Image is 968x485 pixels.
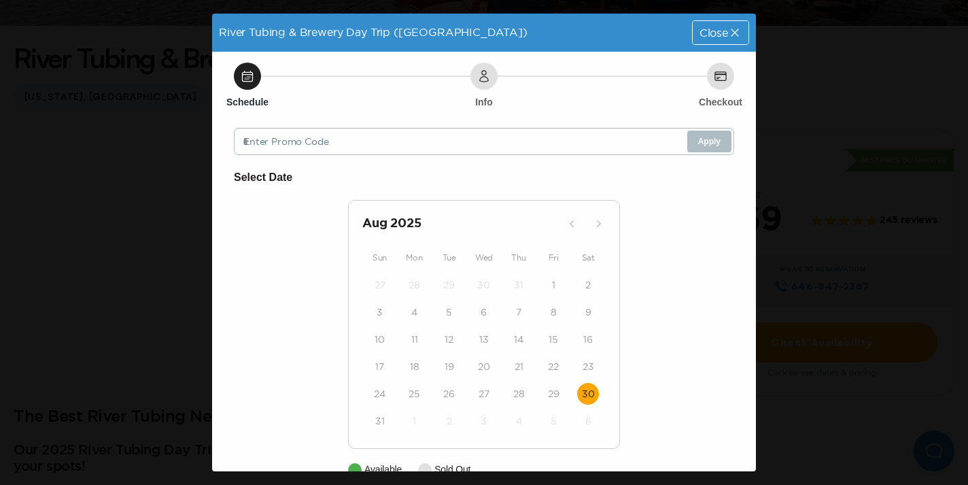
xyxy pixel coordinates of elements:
[542,356,564,378] button: 22
[445,333,453,346] time: 12
[571,250,606,266] div: Sat
[699,27,728,38] span: Close
[375,360,384,373] time: 17
[438,301,460,323] button: 5
[508,383,530,405] button: 28
[443,387,455,401] time: 26
[477,278,490,292] time: 30
[404,410,426,432] button: 1
[516,305,521,319] time: 7
[473,274,495,296] button: 30
[551,414,557,428] time: 5
[404,356,426,378] button: 18
[585,414,591,428] time: 6
[404,301,426,323] button: 4
[473,383,495,405] button: 27
[585,305,591,319] time: 9
[475,95,493,109] h6: Info
[411,333,418,346] time: 11
[577,329,599,350] button: 16
[508,329,530,350] button: 14
[478,360,490,373] time: 20
[508,301,530,323] button: 7
[432,250,466,266] div: Tue
[583,360,594,373] time: 23
[502,250,536,266] div: Thu
[377,305,383,319] time: 3
[445,360,454,373] time: 19
[409,387,420,401] time: 25
[582,387,595,401] time: 30
[552,278,555,292] time: 1
[508,356,530,378] button: 21
[473,329,495,350] button: 13
[226,95,269,109] h6: Schedule
[577,410,599,432] button: 6
[577,356,599,378] button: 23
[438,329,460,350] button: 12
[404,383,426,405] button: 25
[413,414,416,428] time: 1
[542,274,564,296] button: 1
[219,26,528,38] span: River Tubing & Brewery Day Trip ([GEOGRAPHIC_DATA])
[438,274,460,296] button: 29
[473,410,495,432] button: 3
[577,274,599,296] button: 2
[369,356,391,378] button: 17
[411,305,417,319] time: 4
[548,360,559,373] time: 22
[515,360,523,373] time: 21
[375,414,385,428] time: 31
[508,274,530,296] button: 31
[369,383,391,405] button: 24
[364,463,402,477] p: Available
[514,278,523,292] time: 31
[434,463,470,477] p: Sold Out
[585,278,591,292] time: 2
[369,301,391,323] button: 3
[446,305,452,319] time: 5
[410,360,419,373] time: 18
[508,410,530,432] button: 4
[374,387,385,401] time: 24
[362,214,561,233] h2: Aug 2025
[479,387,489,401] time: 27
[542,410,564,432] button: 5
[583,333,593,346] time: 16
[577,301,599,323] button: 9
[514,333,523,346] time: 14
[438,410,460,432] button: 2
[404,329,426,350] button: 11
[516,414,522,428] time: 4
[473,356,495,378] button: 20
[438,383,460,405] button: 26
[447,414,452,428] time: 2
[481,305,487,319] time: 6
[536,250,571,266] div: Fri
[369,274,391,296] button: 27
[481,414,487,428] time: 3
[369,410,391,432] button: 31
[542,301,564,323] button: 8
[542,383,564,405] button: 29
[513,387,525,401] time: 28
[699,95,742,109] h6: Checkout
[443,278,455,292] time: 29
[551,305,557,319] time: 8
[466,250,501,266] div: Wed
[369,329,391,350] button: 10
[404,274,426,296] button: 28
[548,387,559,401] time: 29
[397,250,432,266] div: Mon
[473,301,495,323] button: 6
[542,329,564,350] button: 15
[438,356,460,378] button: 19
[234,169,734,186] h6: Select Date
[375,278,385,292] time: 27
[577,383,599,405] button: 30
[362,250,397,266] div: Sun
[479,333,489,346] time: 13
[375,333,385,346] time: 10
[409,278,420,292] time: 28
[549,333,558,346] time: 15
